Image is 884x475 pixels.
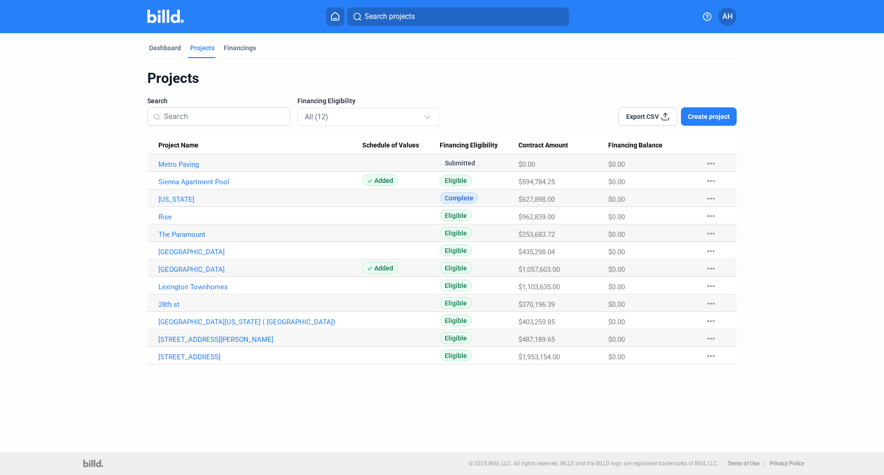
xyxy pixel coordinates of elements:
b: Terms of Use [727,460,759,467]
span: Contract Amount [518,141,568,150]
span: Export CSV [626,112,659,121]
mat-icon: more_horiz [705,281,716,292]
span: Financing Eligibility [297,96,355,106]
button: AH [718,7,737,26]
button: Export CSV [618,107,677,126]
a: 28th st [158,300,362,309]
a: [GEOGRAPHIC_DATA] [158,265,362,274]
mat-icon: more_horiz [705,246,716,257]
span: $0.00 [608,230,625,239]
a: [GEOGRAPHIC_DATA][US_STATE] ( [GEOGRAPHIC_DATA]) [158,318,362,326]
a: [STREET_ADDRESS] [158,353,362,361]
a: Rise [158,213,362,221]
mat-icon: more_horiz [705,333,716,344]
mat-icon: more_horiz [705,316,716,327]
span: $0.00 [608,318,625,326]
div: Contract Amount [518,141,608,150]
mat-icon: more_horiz [705,158,716,169]
span: Eligible [440,350,472,361]
a: Sienna Apartment Pool [158,178,362,186]
span: Complete [440,192,478,204]
div: Projects [190,43,215,53]
mat-icon: more_horiz [705,298,716,309]
span: Submitted [440,157,480,169]
span: $0.00 [608,248,625,256]
p: © 2025 Billd, LLC. All rights reserved. BILLD and the BILLD logo are registered trademarks of Bil... [469,460,718,467]
img: logo [83,460,103,467]
span: $0.00 [608,353,625,361]
mat-icon: more_horiz [705,351,716,362]
span: $0.00 [608,283,625,291]
span: $435,298.04 [518,248,555,256]
span: Eligible [440,245,472,256]
span: Search [147,96,168,106]
a: [US_STATE] [158,195,362,204]
span: $487,189.65 [518,335,555,344]
span: Eligible [440,332,472,344]
mat-icon: more_horiz [705,211,716,222]
span: $594,784.25 [518,178,555,186]
span: Eligible [440,227,472,239]
span: $0.00 [608,178,625,186]
span: $0.00 [608,160,625,169]
span: $627,898.00 [518,195,555,204]
span: Schedule of Values [362,141,419,150]
div: Financing Balance [608,141,696,150]
div: Schedule of Values [362,141,440,150]
span: $403,259.85 [518,318,555,326]
a: The Paramount [158,230,362,239]
p: | [764,460,765,467]
span: Eligible [440,315,472,326]
span: $962,839.00 [518,213,555,221]
span: Eligible [440,175,472,186]
a: [GEOGRAPHIC_DATA] [158,248,362,256]
mat-select-trigger: All (12) [305,112,328,121]
span: $370,196.39 [518,300,555,309]
mat-icon: more_horiz [705,193,716,204]
button: Create project [681,107,737,126]
span: Eligible [440,280,472,291]
mat-icon: more_horiz [705,176,716,187]
input: Search [164,107,284,126]
span: Financing Eligibility [440,141,498,150]
span: $0.00 [608,265,625,274]
span: $1,057,603.00 [518,265,560,274]
span: $253,683.72 [518,230,555,239]
span: Financing Balance [608,141,663,150]
span: $0.00 [608,300,625,309]
span: Search projects [365,11,415,22]
span: $1,103,635.00 [518,283,560,291]
a: [STREET_ADDRESS][PERSON_NAME] [158,335,362,344]
div: Financing Eligibility [440,141,518,150]
span: $1,953,154.00 [518,353,560,361]
a: Lexington Townhomes [158,283,362,291]
div: Dashboard [149,43,181,53]
span: $0.00 [608,195,625,204]
span: $0.00 [608,335,625,344]
span: Create project [688,112,730,121]
mat-icon: more_horiz [705,263,716,274]
mat-icon: more_horiz [705,228,716,239]
b: Privacy Policy [770,460,804,467]
div: Project Name [158,141,362,150]
span: Added [362,175,398,186]
span: Eligible [440,297,472,309]
a: Metro Paving [158,160,362,169]
button: Search projects [347,7,569,26]
span: Eligible [440,262,472,274]
span: Added [362,262,398,274]
div: Projects [147,70,737,87]
span: $0.00 [518,160,535,169]
span: Eligible [440,210,472,221]
span: AH [722,11,733,22]
span: $0.00 [608,213,625,221]
div: Financings [224,43,256,53]
img: Billd Company Logo [147,10,184,23]
span: Project Name [158,141,198,150]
